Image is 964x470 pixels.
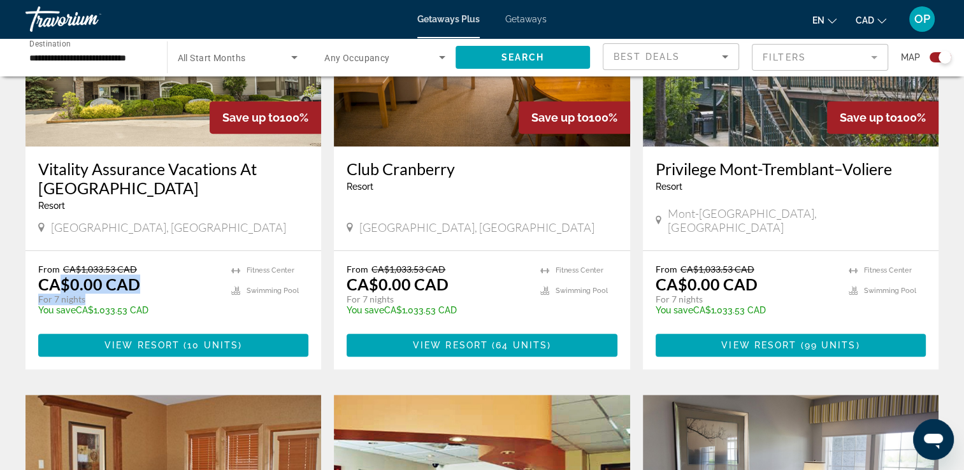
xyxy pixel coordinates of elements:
[531,111,589,124] span: Save up to
[680,264,754,274] span: CA$1,033.53 CAD
[914,13,930,25] span: OP
[905,6,939,32] button: User Menu
[413,340,488,350] span: View Resort
[864,287,916,295] span: Swimming Pool
[247,266,294,274] span: Fitness Center
[796,340,860,350] span: ( )
[347,305,384,315] span: You save
[556,287,608,295] span: Swimming Pool
[827,101,939,134] div: 100%
[656,274,758,294] p: CA$0.00 CAD
[556,266,603,274] span: Fitness Center
[347,334,617,357] button: View Resort(64 units)
[656,264,677,274] span: From
[856,15,874,25] span: CAD
[656,294,836,305] p: For 7 nights
[187,340,238,350] span: 10 units
[222,111,280,124] span: Save up to
[501,52,544,62] span: Search
[104,340,180,350] span: View Resort
[656,305,693,315] span: You save
[347,159,617,178] a: Club Cranberry
[519,101,630,134] div: 100%
[38,201,65,211] span: Resort
[812,15,824,25] span: en
[721,340,796,350] span: View Resort
[614,52,680,62] span: Best Deals
[38,305,76,315] span: You save
[371,264,445,274] span: CA$1,033.53 CAD
[247,287,299,295] span: Swimming Pool
[901,48,920,66] span: Map
[38,334,308,357] button: View Resort(10 units)
[38,274,140,294] p: CA$0.00 CAD
[38,264,60,274] span: From
[210,101,321,134] div: 100%
[38,294,219,305] p: For 7 nights
[38,305,219,315] p: CA$1,033.53 CAD
[656,305,836,315] p: CA$1,033.53 CAD
[656,159,926,178] a: Privilege Mont-Tremblant–Voliere
[347,274,449,294] p: CA$0.00 CAD
[51,220,286,234] span: [GEOGRAPHIC_DATA], [GEOGRAPHIC_DATA]
[359,220,594,234] span: [GEOGRAPHIC_DATA], [GEOGRAPHIC_DATA]
[417,14,480,24] a: Getaways Plus
[505,14,547,24] a: Getaways
[347,182,373,192] span: Resort
[38,159,308,197] a: Vitality Assurance Vacations At [GEOGRAPHIC_DATA]
[25,3,153,36] a: Travorium
[488,340,551,350] span: ( )
[347,305,527,315] p: CA$1,033.53 CAD
[496,340,547,350] span: 64 units
[324,53,390,63] span: Any Occupancy
[656,182,682,192] span: Resort
[668,206,926,234] span: Mont-[GEOGRAPHIC_DATA], [GEOGRAPHIC_DATA]
[456,46,591,69] button: Search
[63,264,137,274] span: CA$1,033.53 CAD
[29,39,71,48] span: Destination
[812,11,837,29] button: Change language
[864,266,912,274] span: Fitness Center
[180,340,242,350] span: ( )
[656,334,926,357] button: View Resort(99 units)
[347,294,527,305] p: For 7 nights
[614,49,728,64] mat-select: Sort by
[805,340,856,350] span: 99 units
[347,264,368,274] span: From
[913,419,954,460] iframe: Button to launch messaging window
[856,11,886,29] button: Change currency
[178,53,246,63] span: All Start Months
[752,43,888,71] button: Filter
[840,111,897,124] span: Save up to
